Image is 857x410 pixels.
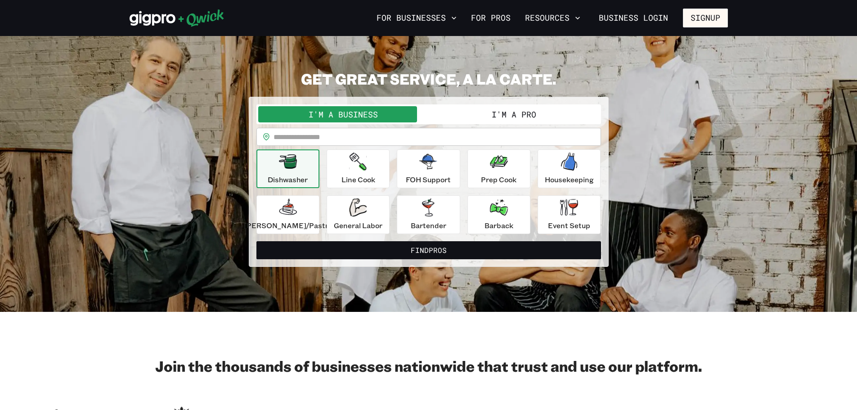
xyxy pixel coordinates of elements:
button: [PERSON_NAME]/Pastry [256,195,319,234]
a: Business Login [591,9,676,27]
p: [PERSON_NAME]/Pastry [244,220,332,231]
button: I'm a Business [258,106,429,122]
p: FOH Support [406,174,451,185]
button: Event Setup [538,195,601,234]
h2: Join the thousands of businesses nationwide that trust and use our platform. [130,357,728,375]
p: Event Setup [548,220,590,231]
button: Bartender [397,195,460,234]
p: Barback [485,220,513,231]
h2: GET GREAT SERVICE, A LA CARTE. [249,70,609,88]
a: For Pros [467,10,514,26]
button: Signup [683,9,728,27]
p: Bartender [411,220,446,231]
button: FOH Support [397,149,460,188]
p: Line Cook [341,174,375,185]
p: Prep Cook [481,174,516,185]
button: Prep Cook [467,149,530,188]
button: For Businesses [373,10,460,26]
button: Barback [467,195,530,234]
button: Resources [521,10,584,26]
p: General Labor [334,220,382,231]
button: I'm a Pro [429,106,599,122]
button: Housekeeping [538,149,601,188]
button: Dishwasher [256,149,319,188]
p: Dishwasher [268,174,308,185]
p: Housekeeping [545,174,594,185]
button: General Labor [327,195,390,234]
button: FindPros [256,241,601,259]
button: Line Cook [327,149,390,188]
